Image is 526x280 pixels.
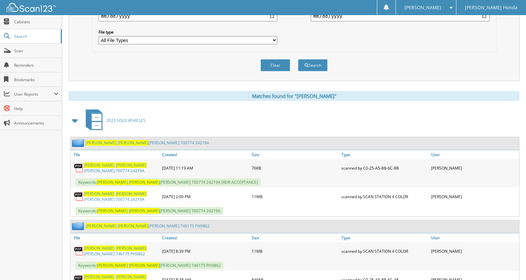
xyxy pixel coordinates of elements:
a: User [429,150,519,159]
a: [PERSON_NAME] [PERSON_NAME][PERSON_NAME] 700774 24219A [86,140,209,146]
span: [PERSON_NAME] [116,274,147,280]
span: Cabinets [14,19,58,25]
a: Created [160,150,250,159]
a: Type [340,150,429,159]
a: User [429,233,519,242]
img: PDF.png [74,163,84,173]
span: [PERSON_NAME] [86,223,117,229]
span: Search [14,34,57,39]
span: [PERSON_NAME] [97,179,128,185]
a: Type [340,233,429,242]
input: end [311,11,490,21]
button: Clear [261,59,290,71]
span: [PERSON_NAME] [86,140,117,146]
span: [PERSON_NAME] [84,274,115,280]
div: [PERSON_NAME] [429,161,519,175]
span: [PERSON_NAME] [84,191,115,197]
span: [PERSON_NAME] [129,208,160,214]
a: Size [250,233,340,242]
div: [DATE] 2:09 PM [160,189,250,204]
span: [PERSON_NAME] [129,263,160,268]
div: Matches found for "[PERSON_NAME]" [69,91,519,101]
span: 2023 SOLD VEHICLES [106,118,146,123]
img: PDF.png [74,246,84,256]
span: [PERSON_NAME] [97,263,128,268]
div: [DATE] 11:19 AM [160,161,250,175]
span: [PERSON_NAME] [118,223,149,229]
span: [PERSON_NAME] [97,208,128,214]
span: [PERSON_NAME] [116,245,147,251]
div: 11MB [250,189,340,204]
span: Announcements [14,120,58,126]
div: scanned by C0-25-A5-8B-6C-8B [340,161,429,175]
span: [PERSON_NAME] [404,6,441,10]
span: Bookmarks [14,77,58,82]
span: Reminders [14,62,58,68]
input: start [99,11,278,21]
a: File [71,233,160,242]
div: [PERSON_NAME] [429,244,519,258]
div: [DATE] 8:39 PM [160,244,250,258]
div: scanned by SCAN STATION 4 COLOR [340,244,429,258]
span: Scan [14,48,58,54]
img: PDF.png [74,192,84,201]
a: 2023 SOLD VEHICLES [82,107,146,133]
a: [PERSON_NAME] [PERSON_NAME][PERSON_NAME] 746175 PH9862 [84,245,159,257]
img: folder2.png [72,222,86,230]
span: Help [14,106,58,111]
a: File [71,150,160,159]
label: File type [99,29,278,35]
a: [PERSON_NAME] [PERSON_NAME][PERSON_NAME] 700774 24219A [84,162,159,174]
img: folder2.png [72,139,86,147]
a: Size [250,150,340,159]
span: [PERSON_NAME] [84,245,115,251]
span: User Reports [14,91,54,97]
a: [PERSON_NAME] [PERSON_NAME][PERSON_NAME] 746175 PH9862 [86,223,210,229]
div: 76KB [250,161,340,175]
span: Keywords: [PERSON_NAME] 700774 24219A [76,207,223,215]
button: Search [298,59,328,71]
span: [PERSON_NAME] [84,162,115,168]
span: [PERSON_NAME] [129,179,160,185]
span: [PERSON_NAME] [116,191,147,197]
span: [PERSON_NAME] Honda [465,6,517,10]
div: scanned by SCAN STATION 4 COLOR [340,189,429,204]
iframe: Chat Widget [493,248,526,280]
span: Keywords: [PERSON_NAME] 700774 24219A (RDR ACCEPTANCE) [76,178,261,186]
a: [PERSON_NAME] [PERSON_NAME][PERSON_NAME] 700774 24219A [84,191,159,202]
span: [PERSON_NAME] [118,140,149,146]
div: [PERSON_NAME] [429,189,519,204]
span: Keywords: [PERSON_NAME] 746175 PH9862 [76,262,223,269]
div: 11MB [250,244,340,258]
span: [PERSON_NAME] [116,162,147,168]
a: Created [160,233,250,242]
img: scan123-logo-white.svg [7,3,56,12]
